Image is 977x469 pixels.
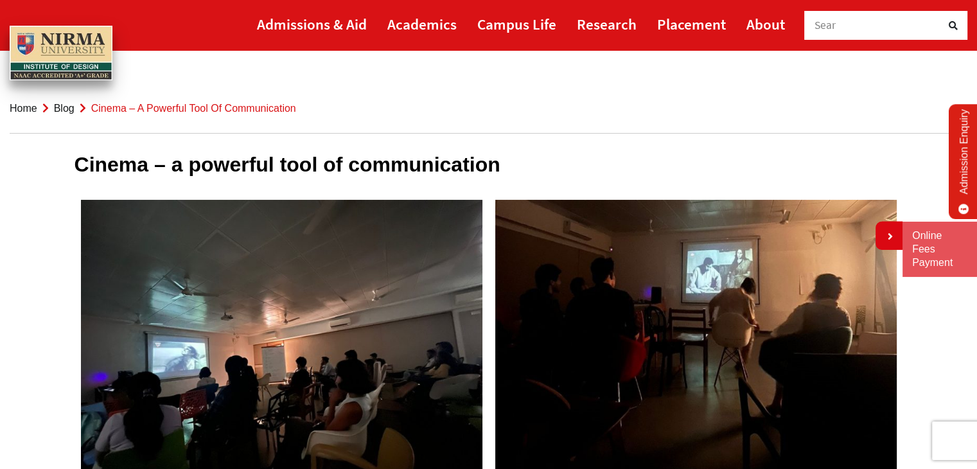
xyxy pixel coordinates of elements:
[10,103,37,114] a: Home
[387,10,457,39] a: Academics
[75,152,903,177] h1: Cinema – a powerful tool of communication
[577,10,637,39] a: Research
[54,103,75,114] a: Blog
[477,10,556,39] a: Campus Life
[657,10,726,39] a: Placement
[10,26,112,81] img: main_logo
[814,18,836,32] span: Sear
[91,103,296,114] span: Cinema – a powerful tool of communication
[10,84,967,134] nav: breadcrumb
[912,229,967,269] a: Online Fees Payment
[257,10,367,39] a: Admissions & Aid
[746,10,785,39] a: About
